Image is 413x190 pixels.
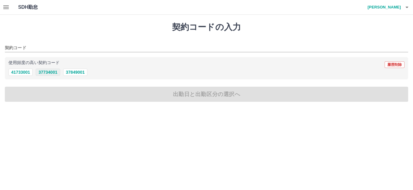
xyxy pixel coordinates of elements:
[5,22,408,32] h1: 契約コードの入力
[63,69,87,76] button: 37849001
[8,61,60,65] p: 使用頻度の高い契約コード
[36,69,60,76] button: 37734001
[385,61,405,68] button: 履歴削除
[8,69,33,76] button: 41733001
